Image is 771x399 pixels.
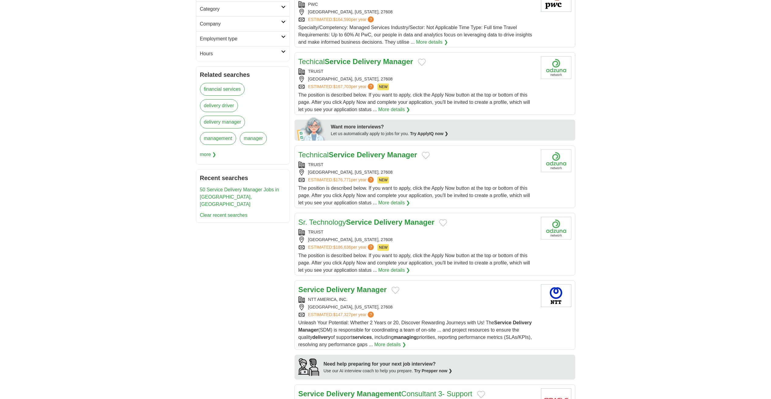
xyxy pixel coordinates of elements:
a: Try Prepper now ❯ [414,368,453,373]
a: More details ❯ [378,267,410,274]
strong: Delivery [353,57,381,66]
a: NTT AMERICA, INC. [308,297,348,302]
a: ESTIMATED:$186,636per year? [308,244,375,251]
button: Add to favorite jobs [391,287,399,294]
img: Company logo [541,149,571,172]
a: ESTIMATED:$164,590per year? [308,16,375,23]
a: delivery manager [200,116,245,128]
div: TRUIST [298,162,536,168]
img: Company logo [541,56,571,79]
a: Hours [196,46,289,61]
strong: Service [325,57,350,66]
a: Clear recent searches [200,213,248,218]
a: More details ❯ [374,341,406,348]
span: NEW [377,84,389,90]
div: Use our AI interview coach to help you prepare. [324,368,453,374]
strong: Delivery [326,390,355,398]
a: TechicalService Delivery Manager [298,57,413,66]
span: $186,636 [333,245,351,250]
span: ? [368,312,374,318]
div: [GEOGRAPHIC_DATA], [US_STATE], 27608 [298,9,536,15]
button: Add to favorite jobs [477,391,485,398]
img: Company logo [541,217,571,240]
a: TechnicalService Delivery Manager [298,151,417,159]
strong: managing [394,335,417,340]
div: [GEOGRAPHIC_DATA], [US_STATE], 27608 [298,237,536,243]
div: [GEOGRAPHIC_DATA], [US_STATE], 27608 [298,76,536,82]
span: more ❯ [200,148,216,161]
strong: Service [298,285,324,294]
strong: Delivery [326,285,355,294]
strong: Service [494,320,511,325]
h2: Category [200,5,281,13]
span: NEW [377,177,389,183]
strong: Service [298,390,324,398]
a: Service Delivery ManagementConsultant 3- Support [298,390,472,398]
h2: Recent searches [200,173,286,182]
span: The position is described below. If you want to apply, click the Apply Now button at the top or b... [298,186,530,205]
a: Company [196,16,289,31]
a: PWC [308,2,318,7]
span: $167,703 [333,84,351,89]
div: Want more interviews? [331,123,572,131]
strong: Manager [387,151,417,159]
span: $147,327 [333,312,351,317]
a: Try ApplyIQ now ❯ [410,131,448,136]
a: More details ❯ [378,199,410,206]
a: More details ❯ [378,106,410,113]
span: The position is described below. If you want to apply, click the Apply Now button at the top or b... [298,92,530,112]
a: delivery driver [200,99,238,112]
span: $176,771 [333,177,351,182]
a: Category [196,2,289,16]
strong: Manager [383,57,413,66]
img: NTT America Solutions logo [541,284,571,307]
strong: delivery [312,335,331,340]
strong: Manager [298,327,318,332]
strong: Manager [357,285,387,294]
a: ESTIMATED:$147,327per year? [308,312,375,318]
a: Service Delivery Manager [298,285,387,294]
span: NEW [377,244,389,251]
a: More details ❯ [416,39,448,46]
a: manager [240,132,267,145]
span: ? [368,244,374,250]
a: ESTIMATED:$167,703per year? [308,84,375,90]
div: TRUIST [298,68,536,75]
span: Unleash Your Potential: Whether 2 Years or 20, Discover Rewarding Journeys with Us! The (SDM) is ... [298,320,532,347]
a: 50 Service Delivery Manager Jobs in [GEOGRAPHIC_DATA], [GEOGRAPHIC_DATA] [200,187,279,207]
a: financial services [200,83,245,96]
strong: Management [357,390,401,398]
div: TRUIST [298,229,536,235]
div: [GEOGRAPHIC_DATA], [US_STATE], 27608 [298,169,536,176]
strong: services [352,335,372,340]
strong: Delivery [357,151,385,159]
div: Need help preparing for your next job interview? [324,360,453,368]
h2: Employment type [200,35,281,43]
span: ? [368,16,374,22]
div: [GEOGRAPHIC_DATA], [US_STATE], 27608 [298,304,536,310]
img: apply-iq-scientist.png [297,116,326,141]
h2: Company [200,20,281,28]
h2: Related searches [200,70,286,79]
button: Add to favorite jobs [418,59,426,66]
span: Specialty/Competency: Managed Services Industry/Sector: Not Applicable Time Type: Full time Trave... [298,25,532,45]
a: management [200,132,236,145]
strong: Delivery [513,320,532,325]
a: Sr. TechnologyService Delivery Manager [298,218,435,226]
h2: Hours [200,50,281,57]
button: Add to favorite jobs [422,152,430,159]
a: Employment type [196,31,289,46]
strong: Manager [404,218,435,226]
strong: Service [346,218,372,226]
span: $164,590 [333,17,351,22]
strong: Service [329,151,355,159]
button: Add to favorite jobs [439,219,447,227]
span: ? [368,177,374,183]
a: ESTIMATED:$176,771per year? [308,177,375,183]
strong: Delivery [374,218,402,226]
div: Let us automatically apply to jobs for you. [331,131,572,137]
span: ? [368,84,374,90]
span: The position is described below. If you want to apply, click the Apply Now button at the top or b... [298,253,530,273]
